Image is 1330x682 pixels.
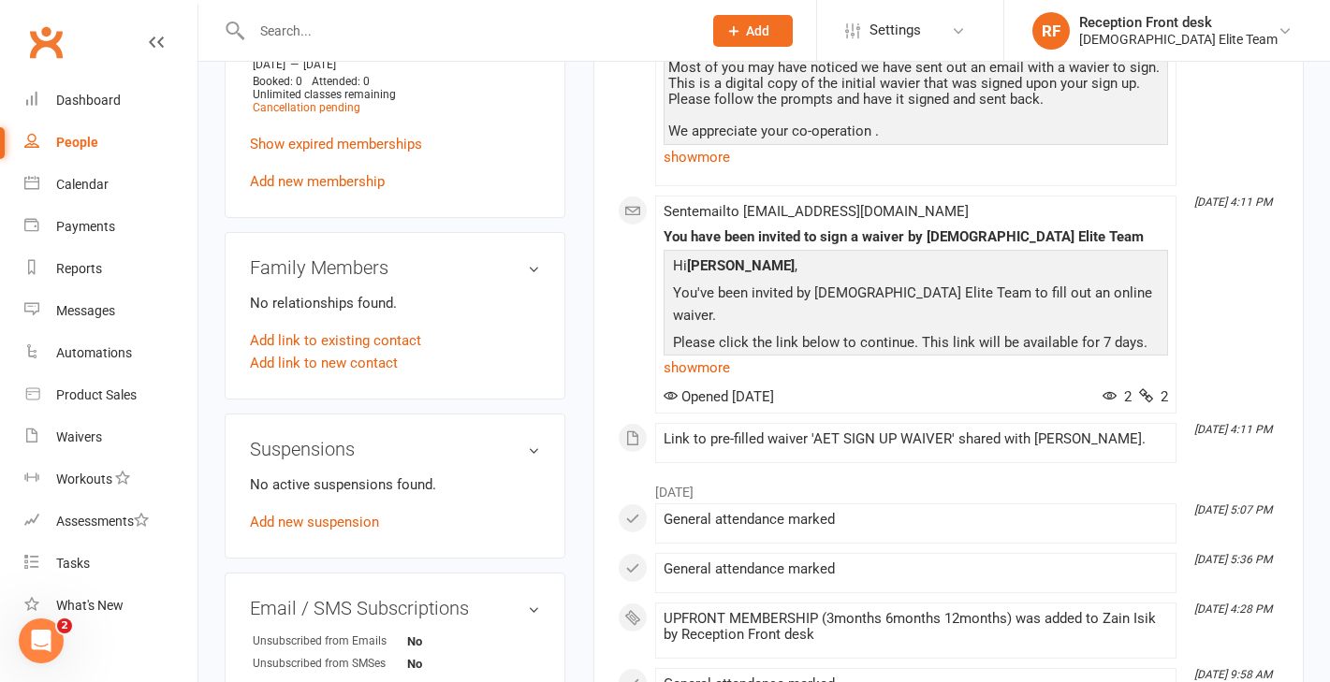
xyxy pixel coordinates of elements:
div: General attendance marked [664,512,1168,528]
div: [DEMOGRAPHIC_DATA] Elite Team [1079,31,1278,48]
a: Add new suspension [250,514,379,530]
a: What's New [24,585,197,627]
span: Unlimited classes remaining [253,88,396,101]
div: — [248,57,540,72]
div: Link to pre-filled waiver 'AET SIGN UP WAIVER' shared with [PERSON_NAME]. [664,431,1168,447]
div: Product Sales [56,387,137,402]
span: [DATE] [303,58,336,71]
span: [DATE] [253,58,285,71]
a: Cancellation pending [253,101,360,114]
span: Add [746,23,769,38]
div: Automations [56,345,132,360]
div: General attendance marked [664,561,1168,577]
div: Unsubscribed from Emails [253,632,407,650]
a: Show expired memberships [250,136,422,152]
a: Add new membership [250,173,385,190]
a: Assessments [24,501,197,543]
a: Dashboard [24,80,197,122]
span: Settings [870,9,921,51]
div: Dashboard [56,93,121,108]
div: Tasks [56,556,90,571]
span: Attended: 0 [312,75,370,88]
a: Product Sales [24,374,197,416]
div: Reports [56,261,102,276]
div: Workouts [56,472,112,486]
div: UPFRONT MEMBERSHIP (3months 6months 12months) was added to Zain Isik by Reception Front desk [664,611,1168,643]
p: Please click the link below to continue. This link will be available for 7 days. [668,331,1163,358]
div: Unsubscribed from SMSes [253,655,407,673]
i: [DATE] 4:11 PM [1194,423,1272,436]
div: Messages [56,303,115,318]
i: [DATE] 4:11 PM [1194,196,1272,209]
p: Hi , [668,254,1163,282]
span: Sent email to [EMAIL_ADDRESS][DOMAIN_NAME] [664,203,969,220]
div: Hi Team Most of you may have noticed we have sent out an email with a wavier to sign. This is a d... [668,44,1163,187]
div: Calendar [56,177,109,192]
span: Booked: 0 [253,75,302,88]
a: Calendar [24,164,197,206]
h3: Email / SMS Subscriptions [250,598,540,618]
strong: No [407,634,515,648]
span: 2 [1103,388,1132,405]
h3: Suspensions [250,439,540,459]
span: 2 [57,618,72,633]
a: Automations [24,332,197,374]
a: Reports [24,248,197,290]
p: No relationships found. [250,292,540,314]
p: You've been invited by [DEMOGRAPHIC_DATA] Elite Team to fill out an online waiver. [668,282,1163,331]
a: Add link to new contact [250,352,398,374]
div: Waivers [56,429,102,444]
div: You have been invited to sign a waiver by [DEMOGRAPHIC_DATA] Elite Team [664,229,1168,245]
strong: No [407,657,515,671]
div: What's New [56,598,124,613]
h3: Family Members [250,257,540,278]
div: Payments [56,219,115,234]
strong: [PERSON_NAME] [687,257,795,274]
i: [DATE] 5:07 PM [1194,503,1272,516]
p: No active suspensions found. [250,473,540,496]
button: Add [713,15,793,47]
iframe: Intercom live chat [19,618,64,663]
a: show more [664,144,1168,170]
div: RF [1032,12,1070,50]
div: Reception Front desk [1079,14,1278,31]
input: Search... [246,18,689,44]
li: [DATE] [618,472,1279,502]
a: Workouts [24,458,197,501]
span: Opened [DATE] [664,388,774,405]
i: [DATE] 9:58 AM [1194,668,1272,681]
a: Tasks [24,543,197,585]
a: Add link to existing contact [250,329,421,352]
div: Assessments [56,514,149,529]
span: 2 [1139,388,1168,405]
a: Messages [24,290,197,332]
a: Clubworx [22,19,69,65]
a: show more [664,355,1168,381]
a: People [24,122,197,164]
div: People [56,135,98,150]
a: Waivers [24,416,197,458]
i: [DATE] 5:36 PM [1194,553,1272,566]
i: [DATE] 4:28 PM [1194,602,1272,616]
a: Payments [24,206,197,248]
